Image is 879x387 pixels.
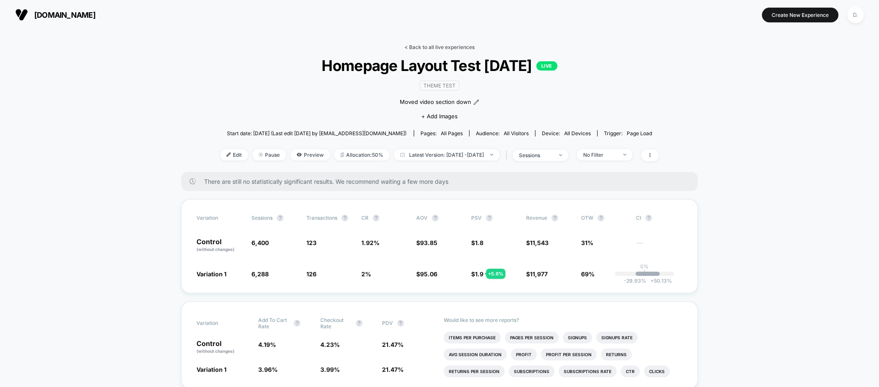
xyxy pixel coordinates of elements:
button: ? [432,215,439,221]
span: 1.92 % [361,239,379,246]
span: CI [636,215,682,221]
button: ? [486,215,493,221]
div: D. [847,7,864,23]
span: --- [636,240,682,253]
div: Audience: [476,130,529,136]
p: Would like to see more reports? [444,317,682,323]
span: 31% [581,239,593,246]
button: ? [341,215,348,221]
img: calendar [400,153,405,157]
span: 3.96 % [258,366,278,373]
span: all pages [441,130,463,136]
span: 11,543 [530,239,549,246]
button: [DOMAIN_NAME] [13,8,98,22]
span: + Add Images [421,113,458,120]
span: PSV [471,215,482,221]
button: ? [277,215,284,221]
span: 95.06 [420,270,437,278]
span: AOV [416,215,428,221]
span: Latest Version: [DATE] - [DATE] [394,149,500,161]
button: ? [294,320,300,327]
div: sessions [519,152,553,158]
img: end [259,153,263,157]
img: Visually logo [15,8,28,21]
span: Pause [252,149,286,161]
span: 69% [581,270,595,278]
button: D. [845,6,866,24]
span: 3.99 % [320,366,340,373]
img: end [559,154,562,156]
span: 4.23 % [320,341,340,348]
li: Profit Per Session [541,349,597,360]
span: Page Load [627,130,652,136]
span: Sessions [251,215,273,221]
span: Checkout Rate [320,317,352,330]
span: Preview [290,149,330,161]
li: Signups [563,332,592,343]
span: Homepage Layout Test [DATE] [242,57,637,74]
div: Pages: [420,130,463,136]
span: $ [471,270,483,278]
span: $ [526,270,548,278]
span: Moved video section down [400,98,471,106]
p: | [644,270,645,276]
div: No Filter [583,152,617,158]
span: There are still no statistically significant results. We recommend waiting a few more days [204,178,681,185]
span: $ [416,270,437,278]
div: + 5.6 % [486,269,505,279]
button: ? [598,215,604,221]
span: Allocation: 50% [334,149,390,161]
span: Device: [535,130,597,136]
button: ? [356,320,363,327]
span: 21.47 % [382,341,404,348]
span: 123 [306,239,317,246]
li: Items Per Purchase [444,332,501,343]
span: All Visitors [504,130,529,136]
li: Profit [511,349,537,360]
img: end [623,154,626,155]
span: 126 [306,270,317,278]
span: 6,288 [251,270,269,278]
img: rebalance [341,153,344,157]
span: OTW [581,215,628,221]
p: LIVE [536,61,557,71]
button: ? [373,215,379,221]
li: Clicks [644,365,670,377]
li: Subscriptions Rate [559,365,617,377]
span: Revenue [526,215,547,221]
span: all devices [564,130,591,136]
span: Edit [220,149,248,161]
span: (without changes) [197,349,235,354]
a: < Back to all live experiences [404,44,475,50]
span: 1.8 [475,239,483,246]
li: Signups Rate [596,332,638,343]
button: ? [645,215,652,221]
button: ? [397,320,404,327]
span: [DOMAIN_NAME] [34,11,96,19]
span: Variation 1 [197,270,227,278]
li: Pages Per Session [505,332,559,343]
span: Variation [197,215,243,221]
span: $ [416,239,437,246]
span: Start date: [DATE] (Last edit [DATE] by [EMAIL_ADDRESS][DOMAIN_NAME]) [227,130,407,136]
span: 6,400 [251,239,269,246]
div: Trigger: [604,130,652,136]
img: edit [227,153,231,157]
span: 1.9 [475,270,483,278]
span: 4.19 % [258,341,276,348]
button: ? [551,215,558,221]
span: Variation [197,317,243,330]
span: 11,977 [530,270,548,278]
li: Subscriptions [509,365,554,377]
img: end [490,154,493,155]
span: Transactions [306,215,337,221]
span: + [650,278,654,284]
li: Ctr [621,365,640,377]
span: 21.47 % [382,366,404,373]
span: | [504,149,513,161]
span: 50.13 % [646,278,672,284]
span: $ [471,239,483,246]
span: -29.93 % [624,278,646,284]
li: Avg Session Duration [444,349,507,360]
span: 2 % [361,270,371,278]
